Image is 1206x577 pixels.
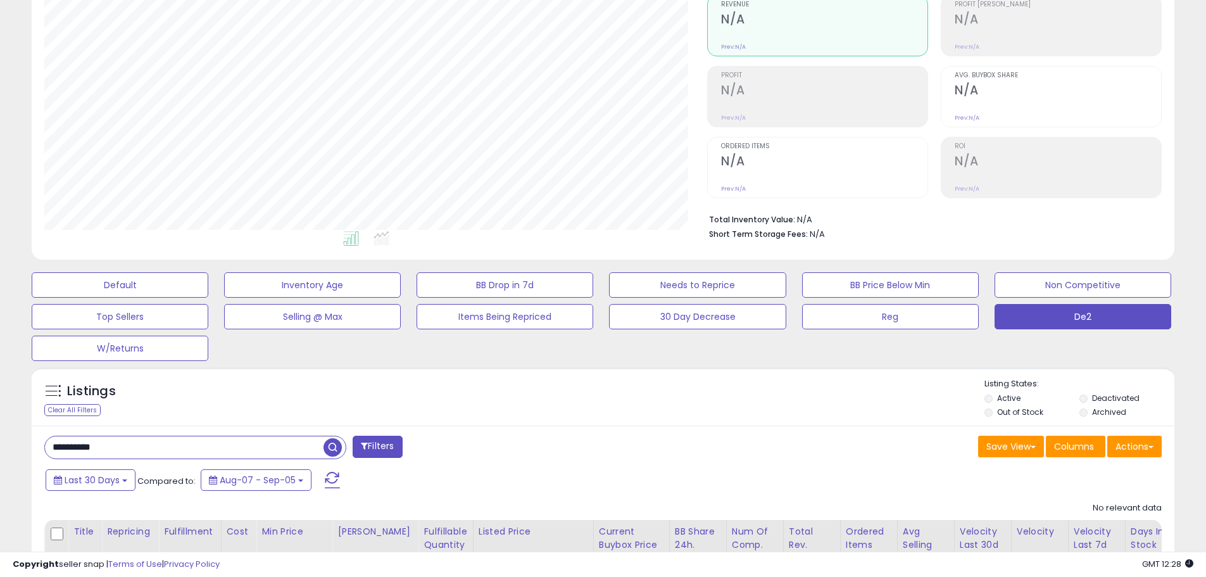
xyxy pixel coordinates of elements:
div: Velocity [1017,525,1063,538]
button: 30 Day Decrease [609,304,786,329]
div: Avg Selling Price [903,525,949,565]
li: N/A [709,211,1152,226]
span: Compared to: [137,475,196,487]
div: Title [73,525,96,538]
div: Cost [227,525,251,538]
h2: N/A [721,83,927,100]
button: Last 30 Days [46,469,135,491]
button: Needs to Reprice [609,272,786,298]
a: Terms of Use [108,558,162,570]
label: Archived [1092,407,1126,417]
h2: N/A [955,154,1161,171]
span: N/A [810,228,825,240]
button: Non Competitive [995,272,1171,298]
button: Aug-07 - Sep-05 [201,469,311,491]
button: Selling @ Max [224,304,401,329]
span: Revenue [721,1,927,8]
small: Prev: N/A [721,43,746,51]
button: Top Sellers [32,304,208,329]
b: Total Inventory Value: [709,214,795,225]
div: Repricing [107,525,153,538]
div: Velocity Last 30d [960,525,1006,552]
button: Filters [353,436,402,458]
h2: N/A [721,154,927,171]
small: Prev: N/A [955,114,979,122]
button: W/Returns [32,336,208,361]
div: Total Rev. [789,525,835,552]
b: Short Term Storage Fees: [709,229,808,239]
span: 2025-10-6 12:28 GMT [1142,558,1193,570]
div: [PERSON_NAME] [337,525,413,538]
h5: Listings [67,383,116,400]
span: Ordered Items [721,143,927,150]
div: seller snap | | [13,559,220,571]
span: Last 30 Days [65,474,120,486]
label: Active [997,393,1021,403]
div: Ordered Items [846,525,892,552]
small: Prev: N/A [721,114,746,122]
label: Out of Stock [997,407,1043,417]
span: Profit [PERSON_NAME] [955,1,1161,8]
strong: Copyright [13,558,59,570]
label: Deactivated [1092,393,1140,403]
div: BB Share 24h. [675,525,721,552]
small: Prev: N/A [721,185,746,193]
div: Fulfillable Quantity [424,525,467,552]
div: Listed Price [479,525,588,538]
button: Inventory Age [224,272,401,298]
div: Days In Stock [1131,525,1177,552]
h2: N/A [955,83,1161,100]
a: Privacy Policy [164,558,220,570]
span: Avg. Buybox Share [955,72,1161,79]
div: Min Price [261,525,327,538]
div: No relevant data [1093,502,1162,514]
h2: N/A [955,12,1161,29]
button: Items Being Repriced [417,304,593,329]
div: Velocity Last 7d [1074,525,1120,552]
small: Prev: N/A [955,185,979,193]
button: Actions [1107,436,1162,457]
div: Current Buybox Price [599,525,664,552]
p: Listing States: [984,378,1174,390]
span: ROI [955,143,1161,150]
button: BB Price Below Min [802,272,979,298]
span: Aug-07 - Sep-05 [220,474,296,486]
div: Clear All Filters [44,404,101,416]
span: Profit [721,72,927,79]
div: Num of Comp. [732,525,778,552]
div: Fulfillment [164,525,215,538]
button: Reg [802,304,979,329]
small: Prev: N/A [955,43,979,51]
button: Save View [978,436,1044,457]
button: Default [32,272,208,298]
button: De2 [995,304,1171,329]
span: Columns [1054,440,1094,453]
button: BB Drop in 7d [417,272,593,298]
button: Columns [1046,436,1105,457]
h2: N/A [721,12,927,29]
